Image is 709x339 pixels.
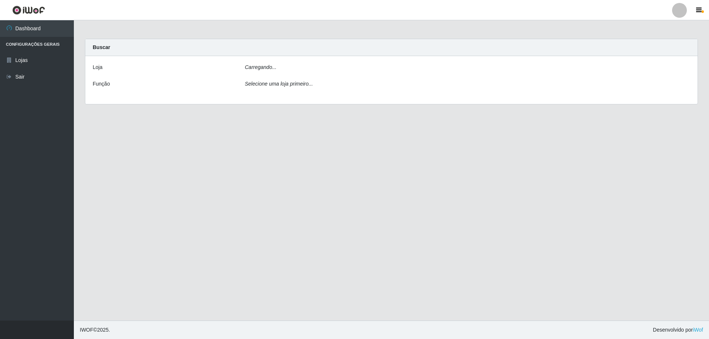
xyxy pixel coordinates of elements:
label: Função [93,80,110,88]
span: IWOF [80,327,93,333]
label: Loja [93,63,102,71]
i: Selecione uma loja primeiro... [245,81,313,87]
img: CoreUI Logo [12,6,45,15]
span: Desenvolvido por [653,326,703,334]
span: © 2025 . [80,326,110,334]
a: iWof [693,327,703,333]
strong: Buscar [93,44,110,50]
i: Carregando... [245,64,277,70]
